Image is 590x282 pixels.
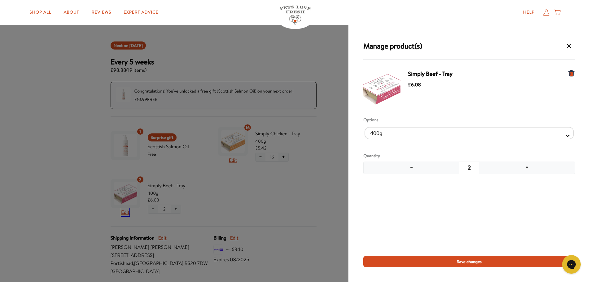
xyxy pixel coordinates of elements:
button: Increase quantity [479,162,575,174]
span: Simply Beef - Tray [408,70,560,78]
a: Help [518,6,540,19]
button: Decrease quantity [364,162,459,174]
span: 2 [468,163,471,172]
div: Quantity [363,153,575,159]
iframe: Gorgias live chat messenger [559,253,584,276]
div: Adjust quantity of item [363,162,575,174]
a: Shop All [24,6,56,19]
div: Manage products for subscription [348,25,590,282]
a: Reviews [87,6,116,19]
div: Options [363,117,575,123]
span: Save changes [457,258,482,265]
span: £6.08 [408,81,421,89]
button: Save changes [363,256,575,267]
h3: Manage product(s) [363,41,422,50]
img: Pets Love Fresh [280,6,311,24]
a: Expert Advice [119,6,163,19]
a: About [59,6,84,19]
img: Beef_tray.jpg [363,70,400,107]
